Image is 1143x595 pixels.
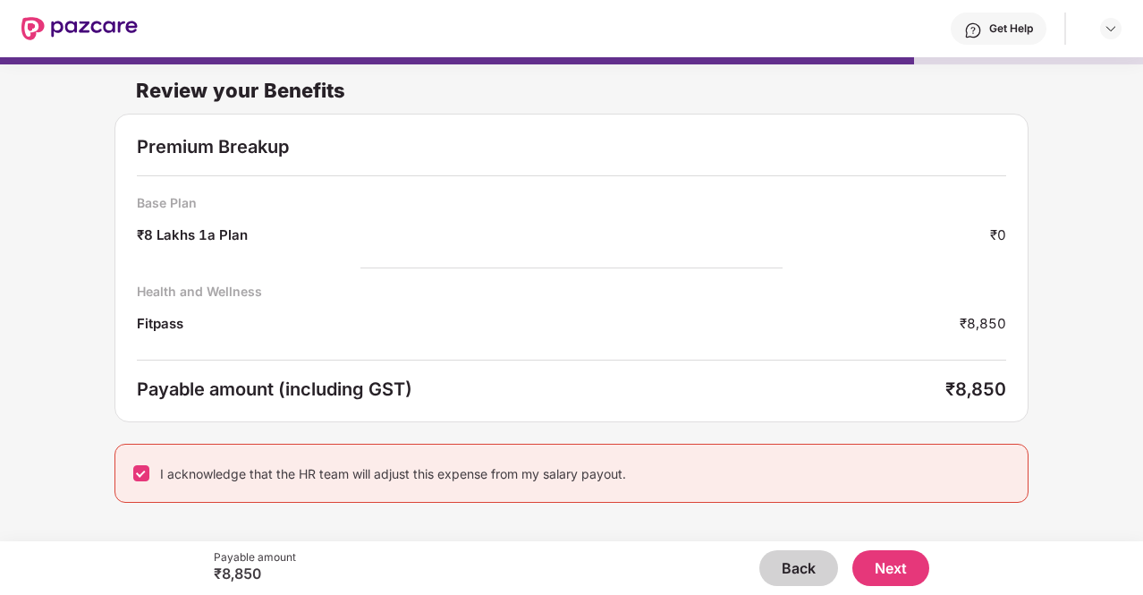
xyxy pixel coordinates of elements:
img: svg+xml;base64,PHN2ZyBpZD0iRHJvcGRvd24tMzJ4MzIiIHhtbG5zPSJodHRwOi8vd3d3LnczLm9yZy8yMDAwL3N2ZyIgd2... [1104,21,1118,36]
div: ₹8,850 [960,314,1006,338]
div: ₹8,850 [214,565,296,582]
div: Get Help [989,21,1033,36]
div: ₹0 [990,225,1006,250]
img: New Pazcare Logo [21,17,138,40]
div: Payable amount (including GST) [137,378,945,400]
img: svg+xml;base64,PHN2ZyBpZD0iSGVscC0zMngzMiIgeG1sbnM9Imh0dHA6Ly93d3cudzMub3JnLzIwMDAvc3ZnIiB3aWR0aD... [964,21,982,39]
button: Back [759,550,838,586]
div: Base Plan [137,194,1006,211]
div: Fitpass [137,314,183,338]
div: Health and Wellness [137,283,1006,300]
div: Premium Breakup [137,136,1006,157]
button: Next [852,550,929,586]
div: ₹8 Lakhs 1a Plan [137,225,248,250]
div: ₹8,850 [945,378,1006,400]
div: I acknowledge that the HR team will adjust this expense from my salary payout. [160,465,626,482]
div: Review your Benefits [114,56,1029,114]
div: Payable amount [214,550,296,565]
